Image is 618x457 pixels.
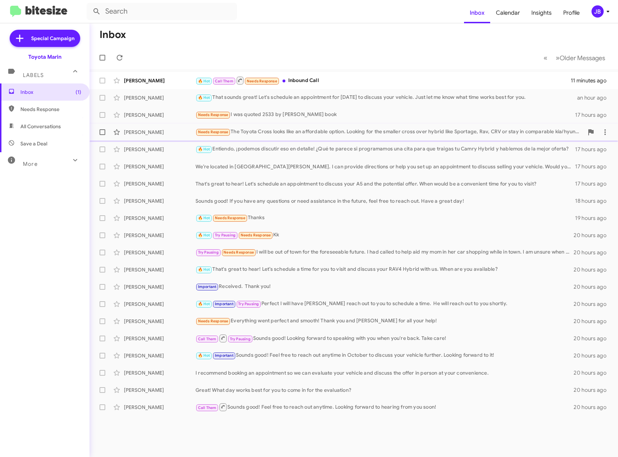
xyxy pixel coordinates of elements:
[124,300,195,308] div: [PERSON_NAME]
[230,337,251,341] span: Try Pausing
[198,353,210,358] span: 🔥 Hot
[198,337,217,341] span: Call Them
[195,180,575,187] div: That's great to hear! Let's schedule an appointment to discuss your A5 and the potential offer. W...
[20,106,81,113] span: Needs Response
[215,216,245,220] span: Needs Response
[526,3,557,23] a: Insights
[195,317,574,325] div: Everything went perfect and smooth! Thank you and [PERSON_NAME] for all your help!
[198,250,219,255] span: Try Pausing
[198,233,210,237] span: 🔥 Hot
[20,140,47,147] span: Save a Deal
[195,163,575,170] div: We’re located in [GEOGRAPHIC_DATA][PERSON_NAME]. I can provide directions or help you set up an a...
[574,404,612,411] div: 20 hours ago
[575,180,612,187] div: 17 hours ago
[124,318,195,325] div: [PERSON_NAME]
[574,335,612,342] div: 20 hours ago
[551,50,609,65] button: Next
[195,111,575,119] div: I was quoted 2533 by [PERSON_NAME] book
[124,249,195,256] div: [PERSON_NAME]
[574,249,612,256] div: 20 hours ago
[198,112,228,117] span: Needs Response
[10,30,80,47] a: Special Campaign
[574,300,612,308] div: 20 hours ago
[577,94,612,101] div: an hour ago
[592,5,604,18] div: JB
[198,267,210,272] span: 🔥 Hot
[124,369,195,376] div: [PERSON_NAME]
[198,130,228,134] span: Needs Response
[575,215,612,222] div: 19 hours ago
[544,53,547,62] span: «
[124,386,195,394] div: [PERSON_NAME]
[571,77,612,84] div: 11 minutes ago
[195,334,574,343] div: Sounds good! Looking forward to speaking with you when you're back. Take care!
[124,146,195,153] div: [PERSON_NAME]
[28,53,62,61] div: Toyota Marin
[124,404,195,411] div: [PERSON_NAME]
[574,369,612,376] div: 20 hours ago
[124,180,195,187] div: [PERSON_NAME]
[124,283,195,290] div: [PERSON_NAME]
[195,76,571,85] div: Inbound Call
[247,79,277,83] span: Needs Response
[195,369,574,376] div: I recommend booking an appointment so we can evaluate your vehicle and discuss the offer in perso...
[574,266,612,273] div: 20 hours ago
[215,233,236,237] span: Try Pausing
[560,54,605,62] span: Older Messages
[195,283,574,291] div: Received. Thank you!
[195,300,574,308] div: Perfect I will have [PERSON_NAME] reach out to you to schedule a time. He will reach out to you s...
[198,302,210,306] span: 🔥 Hot
[100,29,126,40] h1: Inbox
[124,335,195,342] div: [PERSON_NAME]
[238,302,259,306] span: Try Pausing
[574,232,612,239] div: 20 hours ago
[195,386,574,394] div: Great! What day works best for you to come in for the evaluation?
[124,94,195,101] div: [PERSON_NAME]
[198,147,210,151] span: 🔥 Hot
[241,233,271,237] span: Needs Response
[574,352,612,359] div: 20 hours ago
[195,248,574,256] div: I will be out of town for the foreseeable future. I had called to help aid my mom in her car shop...
[575,197,612,205] div: 18 hours ago
[574,386,612,394] div: 20 hours ago
[87,3,237,20] input: Search
[215,79,233,83] span: Call Them
[574,318,612,325] div: 20 hours ago
[574,283,612,290] div: 20 hours ago
[31,35,74,42] span: Special Campaign
[195,403,574,412] div: Sounds good! Feel free to reach out anytime. Looking forward to hearing from you soon!
[585,5,610,18] button: JB
[215,302,233,306] span: Important
[198,79,210,83] span: 🔥 Hot
[23,161,38,167] span: More
[575,146,612,153] div: 17 hours ago
[490,3,526,23] a: Calendar
[195,351,574,360] div: Sounds good! Feel free to reach out anytime in October to discuss your vehicle further. Looking f...
[195,214,575,222] div: Thanks
[23,72,44,78] span: Labels
[195,197,575,205] div: Sounds good! If you have any questions or need assistance in the future, feel free to reach out. ...
[20,88,81,96] span: Inbox
[539,50,552,65] button: Previous
[198,284,217,289] span: Important
[195,231,574,239] div: Kk
[557,3,585,23] a: Profile
[215,353,233,358] span: Important
[198,319,228,323] span: Needs Response
[198,216,210,220] span: 🔥 Hot
[198,95,210,100] span: 🔥 Hot
[124,232,195,239] div: [PERSON_NAME]
[195,93,577,102] div: That sounds great! Let's schedule an appointment for [DATE] to discuss your vehicle. Just let me ...
[124,266,195,273] div: [PERSON_NAME]
[124,197,195,205] div: [PERSON_NAME]
[124,129,195,136] div: [PERSON_NAME]
[124,77,195,84] div: [PERSON_NAME]
[195,145,575,153] div: Entiendo, ¡podemos discutir eso en detalle! ¿Qué te parece si programamos una cita para que traig...
[223,250,254,255] span: Needs Response
[124,215,195,222] div: [PERSON_NAME]
[76,88,81,96] span: (1)
[195,265,574,274] div: That's great to hear! Let’s schedule a time for you to visit and discuss your RAV4 Hybrid with us...
[464,3,490,23] a: Inbox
